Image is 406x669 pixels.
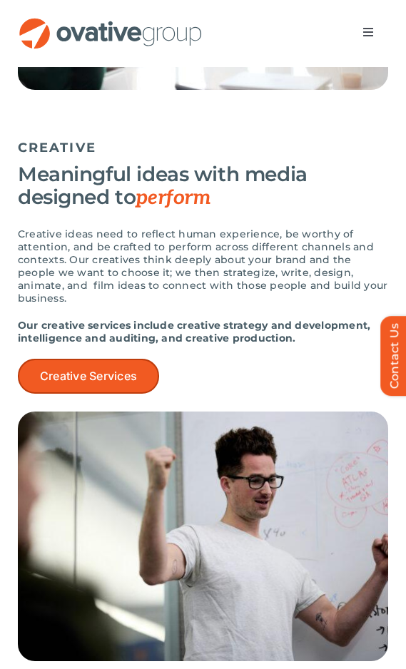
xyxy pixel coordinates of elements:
strong: Our creative services include creative strategy and development, intelligence and auditing, and c... [18,319,370,344]
h3: Meaningful ideas with media designed to [18,163,388,210]
p: Creative ideas need to reflect human experience, be worthy of attention, and be crafted to perfor... [18,228,388,305]
img: Services – Creative [18,412,388,661]
span: Creative Services [40,369,137,383]
nav: Menu [348,18,388,46]
a: Creative Services [18,359,159,394]
span: perform [136,186,210,210]
a: OG_Full_horizontal_RGB [18,16,203,30]
h5: CREATIVE [18,140,388,155]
